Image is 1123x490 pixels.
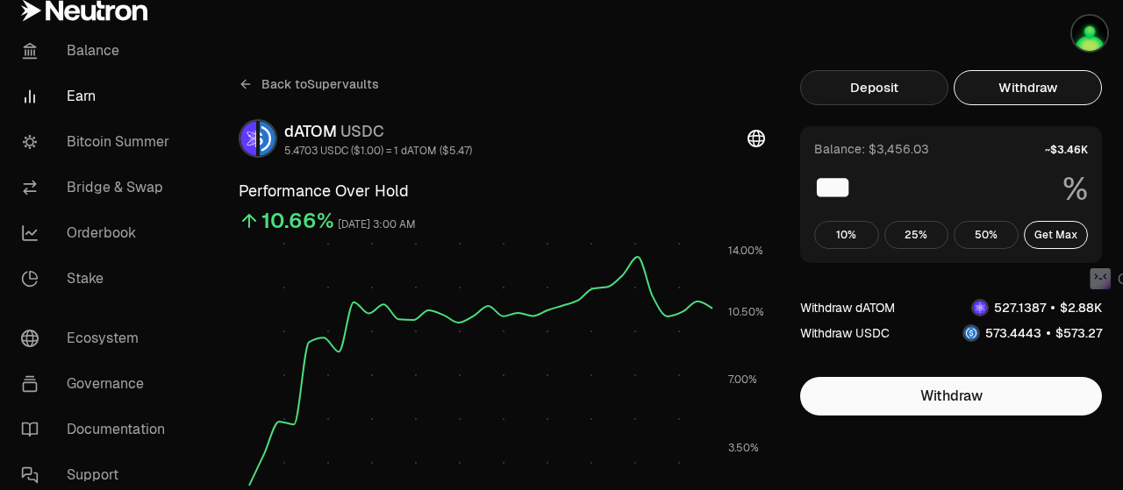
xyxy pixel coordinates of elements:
[260,121,275,156] img: USDC Logo
[800,299,895,316] div: Withdraw dATOM
[964,326,978,340] img: USDC Logo
[1024,221,1089,249] button: Get Max
[261,75,379,93] span: Back to Supervaults
[1072,16,1107,51] img: Kycka wallet
[954,70,1102,105] button: Withdraw
[261,207,334,235] div: 10.66%
[7,256,190,302] a: Stake
[728,244,763,258] tspan: 14.00%
[7,316,190,361] a: Ecosystem
[7,407,190,452] a: Documentation
[7,119,190,165] a: Bitcoin Summer
[239,179,765,203] h3: Performance Over Hold
[800,377,1102,415] button: Withdraw
[814,221,879,249] button: 10%
[973,301,987,315] img: dATOM Logo
[814,140,929,158] div: Balance: $3,456.03
[7,28,190,74] a: Balance
[884,221,949,249] button: 25%
[728,305,764,319] tspan: 10.50%
[284,119,472,144] div: dATOM
[7,361,190,407] a: Governance
[7,210,190,256] a: Orderbook
[7,165,190,210] a: Bridge & Swap
[728,373,757,387] tspan: 7.00%
[800,70,948,105] button: Deposit
[338,215,416,235] div: [DATE] 3:00 AM
[1062,172,1088,207] span: %
[340,121,384,141] span: USDC
[800,324,890,342] div: Withdraw USDC
[954,221,1019,249] button: 50%
[728,441,759,455] tspan: 3.50%
[284,144,472,158] div: 5.4703 USDC ($1.00) = 1 dATOM ($5.47)
[239,70,379,98] a: Back toSupervaults
[7,74,190,119] a: Earn
[240,121,256,156] img: dATOM Logo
